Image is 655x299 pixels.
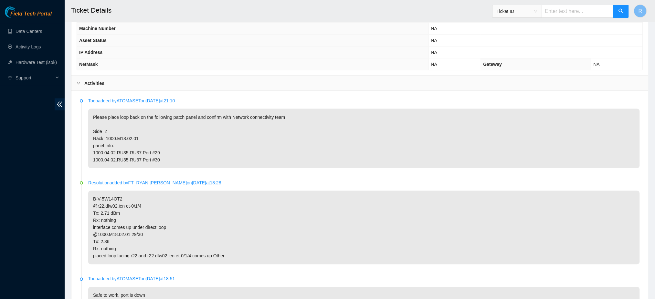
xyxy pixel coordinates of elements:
[613,5,629,18] button: search
[55,98,65,110] span: double-left
[77,81,80,85] span: right
[71,76,648,91] div: Activities
[88,191,640,264] p: B-V-5W14OT2 @r22.dfw02.ien et-0/1/4 Tx: 2.71 dBm Rx: nothing interface comes up under direct loop...
[79,38,107,43] span: Asset Status
[10,11,52,17] span: Field Tech Portal
[84,80,104,87] b: Activities
[88,97,640,104] p: Todo added by ATOMASET on [DATE] at 21:10
[16,29,42,34] a: Data Centers
[483,62,502,67] span: Gateway
[88,109,640,168] p: Please place loop back on the following patch panel and confirm with Network connectivity team Si...
[541,5,614,18] input: Enter text here...
[497,6,537,16] span: Ticket ID
[639,7,642,15] span: R
[634,5,647,17] button: R
[431,38,437,43] span: NA
[5,12,52,20] a: Akamai TechnologiesField Tech Portal
[16,71,54,84] span: Support
[16,60,57,65] a: Hardware Test (isok)
[431,50,437,55] span: NA
[79,62,98,67] span: NetMask
[88,179,640,186] p: Resolution added by FT_RYAN [PERSON_NAME] on [DATE] at 18:28
[594,62,600,67] span: NA
[618,8,624,15] span: search
[16,44,41,49] a: Activity Logs
[431,62,437,67] span: NA
[431,26,437,31] span: NA
[88,275,640,283] p: Todo added by ATOMASET on [DATE] at 18:51
[8,76,12,80] span: read
[79,26,116,31] span: Machine Number
[5,6,33,18] img: Akamai Technologies
[79,50,102,55] span: IP Address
